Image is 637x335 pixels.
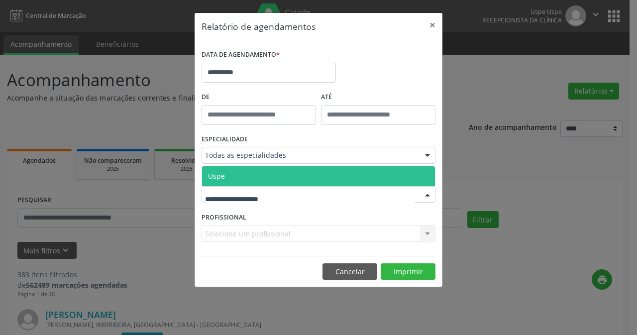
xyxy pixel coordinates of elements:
[202,47,280,63] label: DATA DE AGENDAMENTO
[202,20,316,33] h5: Relatório de agendamentos
[208,171,225,181] span: Uspe
[381,263,435,280] button: Imprimir
[202,132,248,147] label: ESPECIALIDADE
[202,90,316,105] label: De
[205,150,415,160] span: Todas as especialidades
[321,90,435,105] label: ATÉ
[423,13,442,37] button: Close
[322,263,377,280] button: Cancelar
[202,210,246,225] label: PROFISSIONAL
